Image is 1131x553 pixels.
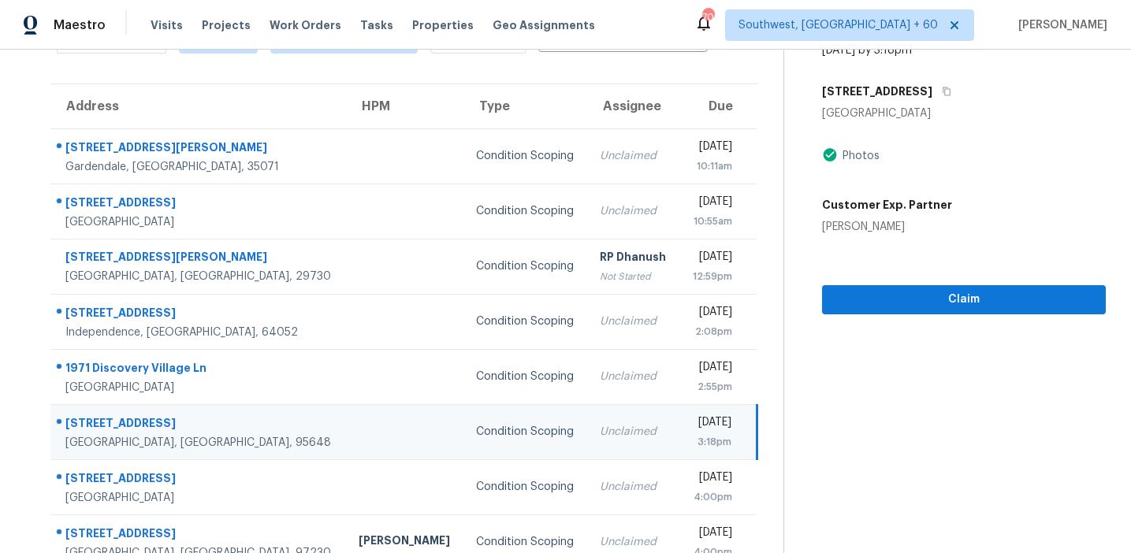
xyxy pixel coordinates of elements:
div: Condition Scoping [476,203,575,219]
div: 1971 Discovery Village Ln [65,360,333,380]
div: [DATE] [692,359,732,379]
th: Assignee [587,84,679,128]
span: Tasks [360,20,393,31]
div: [GEOGRAPHIC_DATA], [GEOGRAPHIC_DATA], 95648 [65,435,333,451]
button: Claim [822,285,1106,314]
div: [STREET_ADDRESS][PERSON_NAME] [65,139,333,159]
div: [STREET_ADDRESS] [65,195,333,214]
div: Unclaimed [600,479,667,495]
button: Copy Address [932,77,954,106]
div: Condition Scoping [476,369,575,384]
div: [STREET_ADDRESS] [65,525,333,545]
div: Condition Scoping [476,314,575,329]
div: Unclaimed [600,203,667,219]
div: 3:18pm [692,434,731,450]
div: [GEOGRAPHIC_DATA] [65,490,333,506]
div: Unclaimed [600,424,667,440]
div: [DATE] [692,469,732,489]
div: [STREET_ADDRESS] [65,470,333,490]
div: [DATE] [692,139,732,158]
th: Type [463,84,587,128]
span: Properties [412,17,474,33]
div: Independence, [GEOGRAPHIC_DATA], 64052 [65,325,333,340]
th: HPM [346,84,463,128]
div: [GEOGRAPHIC_DATA] [65,214,333,230]
div: [GEOGRAPHIC_DATA] [822,106,1106,121]
div: 4:00pm [692,489,732,505]
div: Condition Scoping [476,479,575,495]
span: Visits [151,17,183,33]
div: [PERSON_NAME] [822,219,952,235]
h5: Customer Exp. Partner [822,197,952,213]
div: [PERSON_NAME] [359,533,451,552]
button: Create a Task [708,21,759,49]
span: Geo Assignments [493,17,595,33]
div: 704 [702,9,713,25]
div: 12:59pm [692,269,732,284]
div: [GEOGRAPHIC_DATA] [65,380,333,395]
div: Unclaimed [600,314,667,329]
div: Gardendale, [GEOGRAPHIC_DATA], 35071 [65,159,333,175]
div: Condition Scoping [476,534,575,550]
div: [DATE] [692,249,732,269]
div: [STREET_ADDRESS] [65,305,333,325]
span: Southwest, [GEOGRAPHIC_DATA] + 60 [738,17,938,33]
span: Projects [202,17,251,33]
div: Condition Scoping [476,258,575,274]
div: 2:55pm [692,379,732,395]
div: [GEOGRAPHIC_DATA], [GEOGRAPHIC_DATA], 29730 [65,269,333,284]
span: [PERSON_NAME] [1012,17,1107,33]
div: Unclaimed [600,369,667,384]
div: Unclaimed [600,534,667,550]
div: [DATE] by 3:18pm [822,43,912,58]
div: RP Dhanush [600,249,667,269]
div: [STREET_ADDRESS][PERSON_NAME] [65,249,333,269]
img: Artifact Present Icon [822,147,838,163]
div: Condition Scoping [476,148,575,164]
h5: [STREET_ADDRESS] [822,84,932,99]
div: 10:55am [692,213,732,229]
span: Maestro [54,17,106,33]
div: 10:11am [692,158,732,174]
div: [DATE] [692,414,731,434]
div: Condition Scoping [476,424,575,440]
span: Work Orders [270,17,341,33]
div: Photos [838,148,880,164]
div: 2:08pm [692,324,732,340]
div: [DATE] [692,525,732,544]
div: Not Started [600,269,667,284]
div: [STREET_ADDRESS] [65,415,333,435]
th: Due [679,84,757,128]
div: [DATE] [692,304,732,324]
div: Unclaimed [600,148,667,164]
span: Claim [835,290,1093,310]
th: Address [50,84,346,128]
div: [DATE] [692,194,732,213]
